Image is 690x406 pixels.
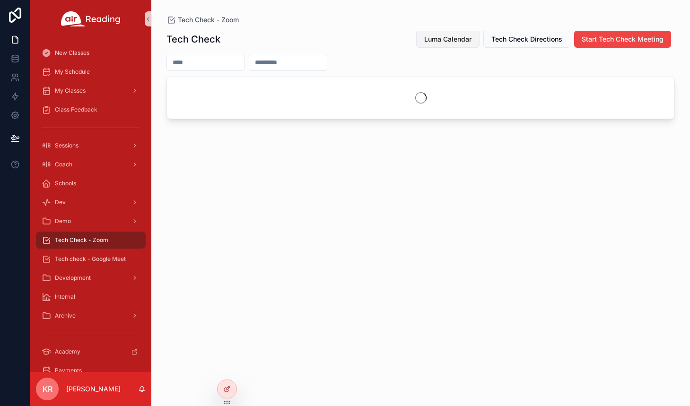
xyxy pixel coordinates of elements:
span: Sessions [55,142,79,149]
div: scrollable content [30,38,151,372]
span: Coach [55,161,72,168]
p: [PERSON_NAME] [66,384,121,394]
button: Start Tech Check Meeting [574,31,671,48]
span: New Classes [55,49,89,57]
span: Start Tech Check Meeting [582,35,664,44]
span: KR [43,383,52,395]
a: Development [36,269,146,286]
span: Tech Check - Zoom [178,15,239,25]
span: Archive [55,312,76,320]
a: Academy [36,343,146,360]
a: New Classes [36,44,146,61]
span: Dev [55,199,66,206]
a: Payments [36,362,146,379]
img: App logo [61,11,121,26]
a: Tech Check - Zoom [166,15,239,25]
span: My Classes [55,87,86,95]
a: Class Feedback [36,101,146,118]
a: My Classes [36,82,146,99]
span: Luma Calendar [424,35,472,44]
span: Schools [55,180,76,187]
h1: Tech Check [166,33,220,46]
a: Coach [36,156,146,173]
a: My Schedule [36,63,146,80]
span: Tech Check - Zoom [55,236,108,244]
span: Tech check - Google Meet [55,255,126,263]
a: Tech check - Google Meet [36,251,146,268]
button: Tech Check Directions [483,31,570,48]
a: Dev [36,194,146,211]
span: Academy [55,348,80,355]
span: Tech Check Directions [491,35,562,44]
a: Schools [36,175,146,192]
a: Tech Check - Zoom [36,232,146,249]
a: Sessions [36,137,146,154]
span: Demo [55,217,71,225]
a: Internal [36,288,146,305]
span: My Schedule [55,68,90,76]
button: Luma Calendar [416,31,480,48]
span: Payments [55,367,82,374]
a: Demo [36,213,146,230]
a: Archive [36,307,146,324]
span: Development [55,274,91,282]
span: Class Feedback [55,106,97,113]
span: Internal [55,293,75,301]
